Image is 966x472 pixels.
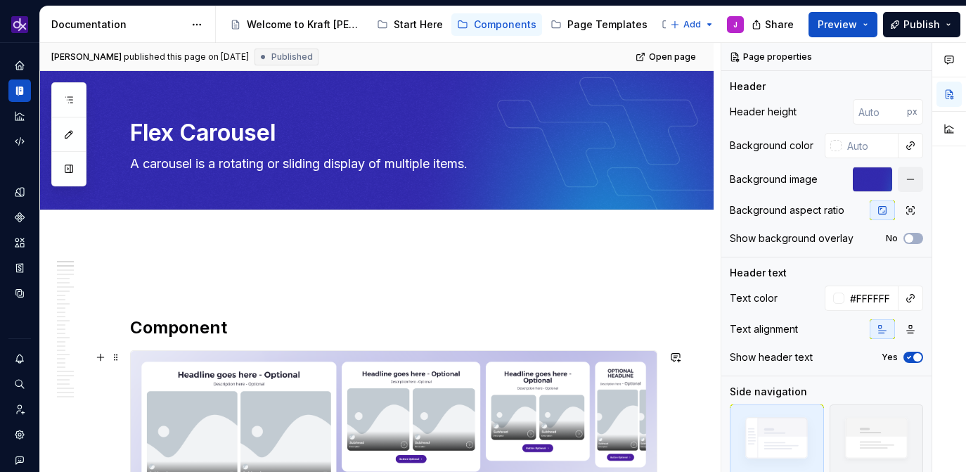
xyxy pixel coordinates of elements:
[733,19,738,30] div: J
[730,350,813,364] div: Show header text
[474,18,536,32] div: Components
[371,13,449,36] a: Start Here
[903,18,940,32] span: Publish
[745,12,803,37] button: Share
[631,47,702,67] a: Open page
[51,51,122,63] span: [PERSON_NAME]
[545,13,653,36] a: Page Templates
[730,139,813,153] div: Background color
[8,423,31,446] a: Settings
[809,12,877,37] button: Preview
[130,317,657,339] h2: Component
[882,352,898,363] label: Yes
[8,181,31,203] a: Design tokens
[11,16,28,33] img: 0784b2da-6f85-42e6-8793-4468946223dc.png
[730,172,818,186] div: Background image
[8,282,31,305] a: Data sources
[730,266,787,280] div: Header text
[730,322,798,336] div: Text alignment
[730,231,854,245] div: Show background overlay
[656,13,730,36] a: Examples
[8,105,31,127] a: Analytics
[127,153,655,175] textarea: A carousel is a rotating or sliding display of multiple items.
[127,116,655,150] textarea: Flex Carousel
[8,373,31,395] button: Search ⌘K
[730,385,807,399] div: Side navigation
[853,99,907,125] input: Auto
[842,133,899,158] input: Auto
[271,51,313,63] span: Published
[224,13,368,36] a: Welcome to Kraft [PERSON_NAME]
[567,18,648,32] div: Page Templates
[818,18,857,32] span: Preview
[8,54,31,77] a: Home
[8,347,31,370] button: Notifications
[247,18,363,32] div: Welcome to Kraft [PERSON_NAME]
[224,11,663,39] div: Page tree
[8,449,31,471] button: Contact support
[883,12,960,37] button: Publish
[8,130,31,153] a: Code automation
[730,203,844,217] div: Background aspect ratio
[907,106,917,117] p: px
[394,18,443,32] div: Start Here
[451,13,542,36] a: Components
[666,15,719,34] button: Add
[886,233,898,244] label: No
[8,257,31,279] a: Storybook stories
[51,18,184,32] div: Documentation
[730,105,797,119] div: Header height
[765,18,794,32] span: Share
[8,206,31,229] a: Components
[8,231,31,254] a: Assets
[8,398,31,421] a: Invite team
[649,51,696,63] span: Open page
[730,79,766,94] div: Header
[124,51,249,63] div: published this page on [DATE]
[683,19,701,30] span: Add
[844,286,899,311] input: Auto
[730,291,778,305] div: Text color
[8,79,31,102] a: Documentation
